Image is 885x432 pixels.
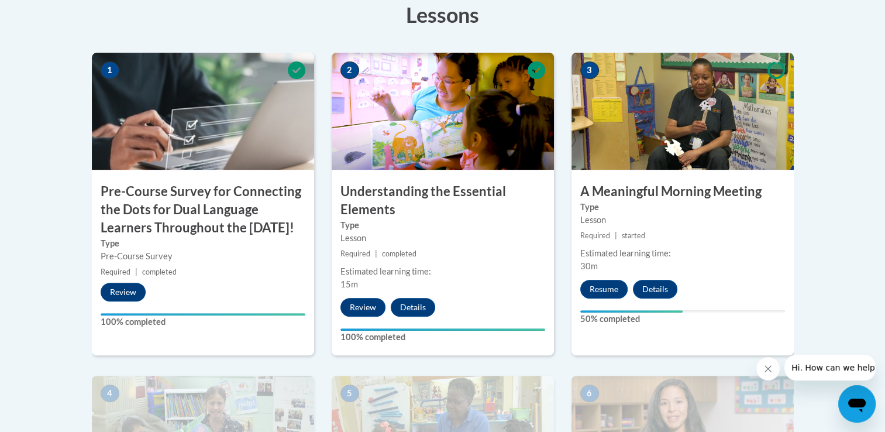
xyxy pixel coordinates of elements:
span: Hi. How can we help? [7,8,95,18]
span: completed [382,249,416,258]
div: Lesson [340,232,545,245]
div: Lesson [580,214,785,227]
img: Course Image [92,53,314,170]
iframe: Close message [756,357,780,380]
label: 100% completed [340,331,545,344]
span: 30m [580,261,598,271]
button: Resume [580,280,628,299]
span: Required [101,268,130,276]
img: Course Image [571,53,794,170]
label: Type [340,219,545,232]
label: Type [101,237,305,250]
button: Review [340,298,385,317]
span: 1 [101,61,119,79]
div: Your progress [340,328,545,331]
span: 4 [101,385,119,402]
button: Details [633,280,677,299]
h3: Understanding the Essential Elements [332,183,554,219]
div: Estimated learning time: [340,265,545,278]
button: Review [101,283,146,301]
label: 100% completed [101,316,305,328]
span: Required [340,249,370,258]
span: 15m [340,279,358,289]
span: completed [142,268,177,276]
div: Your progress [580,310,683,313]
div: Estimated learning time: [580,247,785,260]
h3: A Meaningful Morning Meeting [571,183,794,201]
span: 5 [340,385,359,402]
span: 6 [580,385,599,402]
iframe: Message from company [784,355,876,380]
span: started [622,231,645,240]
span: | [615,231,617,240]
div: Pre-Course Survey [101,250,305,263]
iframe: Button to launch messaging window [838,385,876,423]
span: 3 [580,61,599,79]
button: Details [391,298,435,317]
span: | [375,249,377,258]
label: 50% completed [580,313,785,325]
label: Type [580,201,785,214]
img: Course Image [332,53,554,170]
span: 2 [340,61,359,79]
span: | [135,268,137,276]
div: Your progress [101,313,305,316]
h3: Pre-Course Survey for Connecting the Dots for Dual Language Learners Throughout the [DATE]! [92,183,314,236]
span: Required [580,231,610,240]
